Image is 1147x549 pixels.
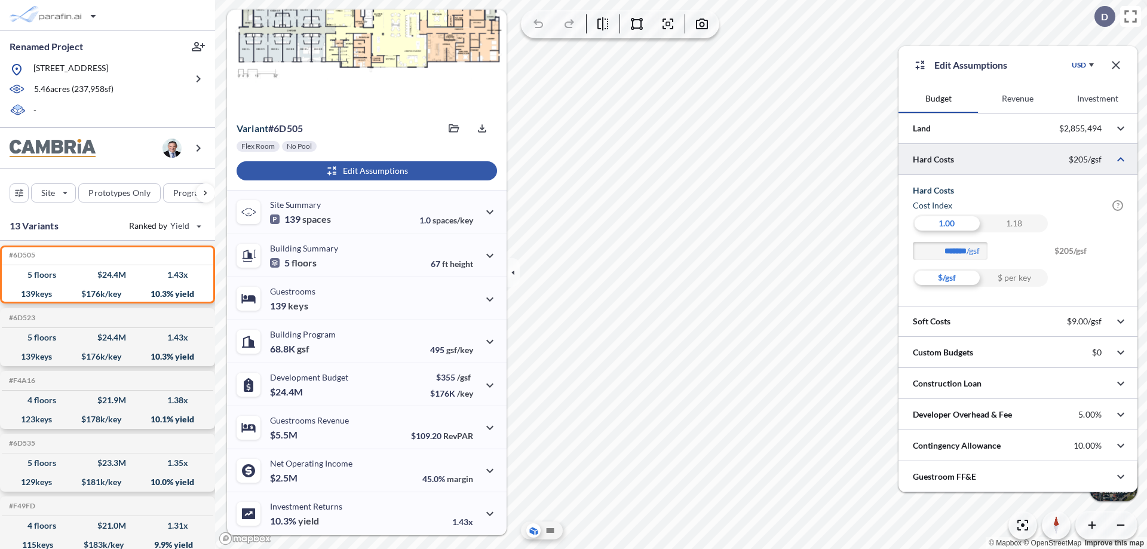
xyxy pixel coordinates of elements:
p: $0 [1092,347,1102,358]
p: Construction Loan [913,378,982,389]
p: Edit Assumptions [934,58,1007,72]
span: spaces [302,213,331,225]
p: No Pool [287,142,312,151]
p: Site Summary [270,200,321,210]
div: $/gsf [913,269,980,287]
span: ft [442,259,448,269]
p: Guestrooms Revenue [270,415,349,425]
p: $176K [430,388,473,398]
p: 1.0 [419,215,473,225]
p: $24.4M [270,386,305,398]
span: $205/gsf [1054,242,1123,269]
p: 45.0% [422,474,473,484]
h6: Cost index [913,200,952,211]
p: 495 [430,345,473,355]
p: Guestrooms [270,286,315,296]
p: $2,855,494 [1059,123,1102,134]
span: ? [1112,200,1123,211]
span: /gsf [457,372,471,382]
p: 139 [270,300,308,312]
p: Prototypes Only [88,187,151,199]
div: USD [1072,60,1086,70]
p: Land [913,122,931,134]
p: $109.20 [411,431,473,441]
p: 5.46 acres ( 237,958 sf) [34,83,114,96]
h5: Click to copy the code [7,439,35,447]
button: Revenue [978,84,1057,113]
h5: Click to copy the code [7,314,35,322]
span: height [450,259,473,269]
span: RevPAR [443,431,473,441]
p: Flex Room [241,142,275,151]
span: gsf/key [446,345,473,355]
p: 1.43x [452,517,473,527]
p: 67 [431,259,473,269]
span: spaces/key [433,215,473,225]
p: - [33,104,36,118]
label: /gsf [967,245,993,257]
p: Development Budget [270,372,348,382]
p: 68.8K [270,343,309,355]
p: [STREET_ADDRESS] [33,62,108,77]
h5: Click to copy the code [7,376,35,385]
img: BrandImage [10,139,96,158]
a: OpenStreetMap [1023,539,1081,547]
div: 1.00 [913,214,980,232]
a: Improve this map [1085,539,1144,547]
span: /key [457,388,473,398]
p: Net Operating Income [270,458,352,468]
button: Ranked by Yield [119,216,209,235]
p: # 6d505 [237,122,303,134]
span: keys [288,300,308,312]
span: floors [292,257,317,269]
button: Budget [898,84,978,113]
p: 5.00% [1078,409,1102,420]
p: $9.00/gsf [1067,316,1102,327]
p: 5 [270,257,317,269]
p: $2.5M [270,472,299,484]
button: Investment [1058,84,1137,113]
button: Site [31,183,76,203]
p: Developer Overhead & Fee [913,409,1012,421]
span: margin [447,474,473,484]
h5: Click to copy the code [7,502,35,510]
h5: Click to copy the code [7,251,35,259]
span: Yield [170,220,190,232]
div: 1.18 [980,214,1048,232]
p: 10.00% [1074,440,1102,451]
p: 10.3% [270,515,319,527]
div: $ per key [980,269,1048,287]
span: Variant [237,122,268,134]
img: user logo [162,139,182,158]
p: $355 [430,372,473,382]
p: Building Program [270,329,336,339]
p: Program [173,187,207,199]
h5: Hard Costs [913,185,1123,197]
p: 13 Variants [10,219,59,233]
button: Edit Assumptions [237,161,497,180]
p: Custom Budgets [913,346,973,358]
p: Renamed Project [10,40,83,53]
p: Guestroom FF&E [913,471,976,483]
span: gsf [297,343,309,355]
p: Soft Costs [913,315,950,327]
p: Site [41,187,55,199]
p: Contingency Allowance [913,440,1001,452]
button: Aerial View [526,523,541,538]
p: D [1101,11,1108,22]
p: Building Summary [270,243,338,253]
a: Mapbox homepage [219,532,271,545]
button: Program [163,183,228,203]
p: Investment Returns [270,501,342,511]
a: Mapbox [989,539,1022,547]
p: $5.5M [270,429,299,441]
p: 139 [270,213,331,225]
button: Prototypes Only [78,183,161,203]
span: yield [298,515,319,527]
button: Site Plan [543,523,557,538]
